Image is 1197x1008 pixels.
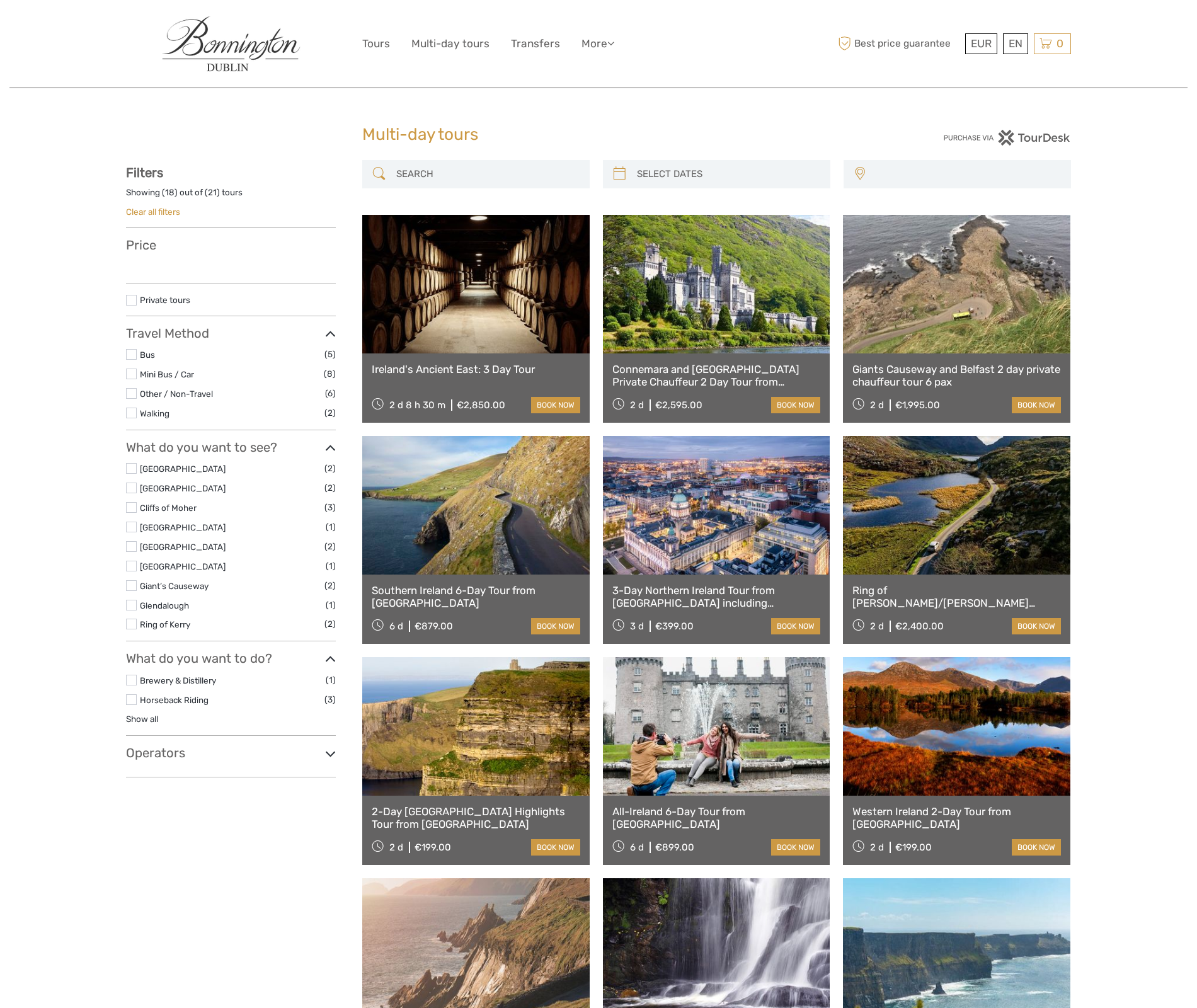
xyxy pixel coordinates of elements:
[126,651,336,666] h3: What do you want to do?
[870,399,884,411] span: 2 d
[852,584,1061,610] a: Ring of [PERSON_NAME]/[PERSON_NAME][GEOGRAPHIC_DATA] Private Chauffeur 2 day Tour From [GEOGRAPHI...
[162,16,301,72] img: 439-42a79114-08bc-4970-8697-1c618ccb49f6_logo_big.jpg
[852,805,1061,831] a: Western Ireland 2-Day Tour from [GEOGRAPHIC_DATA]
[140,464,226,474] a: [GEOGRAPHIC_DATA]
[581,35,614,53] a: More
[771,839,820,856] a: book now
[457,399,505,411] div: €2,850.00
[852,363,1061,389] a: Giants Causeway and Belfast 2 day private chauffeur tour 6 pax
[208,186,217,198] label: 21
[971,37,992,50] span: EUR
[126,165,163,180] strong: Filters
[835,33,962,54] span: Best price guarantee
[140,600,189,610] a: Glendalough
[632,163,824,185] input: SELECT DATES
[324,617,336,631] span: (2)
[140,408,169,418] a: Walking
[411,35,490,53] a: Multi-day tours
[324,367,336,381] span: (8)
[870,621,884,632] span: 2 d
[511,35,560,53] a: Transfers
[389,399,445,411] span: 2 d 8 h 30 m
[324,500,336,515] span: (3)
[1012,618,1061,634] a: book now
[895,399,940,411] div: €1,995.00
[655,399,702,411] div: €2,595.00
[140,369,194,379] a: Mini Bus / Car
[612,584,821,610] a: 3-Day Northern Ireland Tour from [GEOGRAPHIC_DATA] including [GEOGRAPHIC_DATA] and [GEOGRAPHIC_DATA]
[1055,37,1065,50] span: 0
[943,130,1071,146] img: PurchaseViaTourDesk.png
[140,581,209,591] a: Giant’s Causeway
[870,842,884,853] span: 2 d
[771,618,820,634] a: book now
[415,621,453,632] div: €879.00
[1012,397,1061,413] a: book now
[140,542,226,552] a: [GEOGRAPHIC_DATA]
[389,842,403,853] span: 2 d
[655,621,694,632] div: €399.00
[362,35,390,53] a: Tours
[140,295,190,305] a: Private tours
[895,842,932,853] div: €199.00
[362,125,835,145] h1: Multi-day tours
[1003,33,1028,54] div: EN
[324,406,336,420] span: (2)
[389,621,403,632] span: 6 d
[630,621,644,632] span: 3 d
[140,675,216,685] a: Brewery & Distillery
[326,673,336,687] span: (1)
[324,578,336,593] span: (2)
[531,618,580,634] a: book now
[126,326,336,341] h3: Travel Method
[140,503,197,513] a: Cliffs of Moher
[372,363,580,375] a: Ireland's Ancient East: 3 Day Tour
[126,207,180,217] a: Clear all filters
[531,397,580,413] a: book now
[126,238,336,253] h3: Price
[140,483,226,493] a: [GEOGRAPHIC_DATA]
[612,805,821,831] a: All-Ireland 6-Day Tour from [GEOGRAPHIC_DATA]
[126,714,158,724] a: Show all
[324,347,336,362] span: (5)
[325,386,336,401] span: (6)
[140,522,226,532] a: [GEOGRAPHIC_DATA]
[126,440,336,455] h3: What do you want to see?
[372,805,580,831] a: 2-Day [GEOGRAPHIC_DATA] Highlights Tour from [GEOGRAPHIC_DATA]
[612,363,821,389] a: Connemara and [GEOGRAPHIC_DATA] Private Chauffeur 2 Day Tour from [GEOGRAPHIC_DATA] 6 pax
[165,186,175,198] label: 18
[140,619,190,629] a: Ring of Kerry
[771,397,820,413] a: book now
[140,561,226,571] a: [GEOGRAPHIC_DATA]
[655,842,694,853] div: €899.00
[324,481,336,495] span: (2)
[324,539,336,554] span: (2)
[630,399,644,411] span: 2 d
[140,695,209,705] a: Horseback Riding
[372,584,580,610] a: Southern Ireland 6-Day Tour from [GEOGRAPHIC_DATA]
[126,186,336,206] div: Showing ( ) out of ( ) tours
[326,559,336,573] span: (1)
[140,350,155,360] a: Bus
[391,163,583,185] input: SEARCH
[140,389,213,399] a: Other / Non-Travel
[895,621,944,632] div: €2,400.00
[324,461,336,476] span: (2)
[326,520,336,534] span: (1)
[1012,839,1061,856] a: book now
[630,842,644,853] span: 6 d
[126,745,336,760] h3: Operators
[326,598,336,612] span: (1)
[531,839,580,856] a: book now
[324,692,336,707] span: (3)
[415,842,451,853] div: €199.00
